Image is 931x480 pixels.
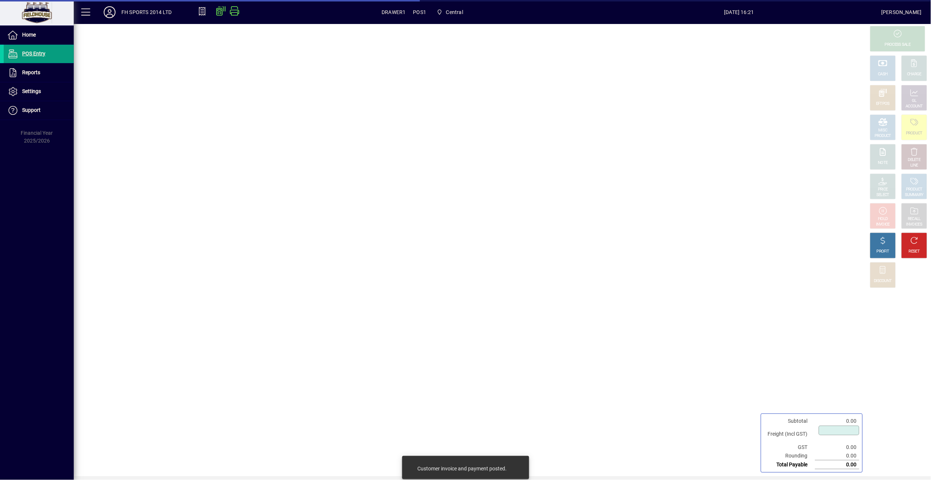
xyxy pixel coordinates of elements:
a: Home [4,26,74,44]
td: 0.00 [815,443,859,452]
a: Settings [4,82,74,101]
td: 0.00 [815,460,859,469]
div: GL [912,98,917,104]
div: HOLD [878,216,888,222]
div: SELECT [877,192,890,198]
div: Customer invoice and payment posted. [417,465,507,472]
div: PRODUCT [875,133,891,139]
div: INVOICE [876,222,890,227]
span: Settings [22,88,41,94]
td: Freight (Incl GST) [764,425,815,443]
a: Reports [4,64,74,82]
button: Profile [98,6,121,19]
div: CHARGE [907,72,922,77]
div: PROFIT [877,249,889,254]
div: PRICE [878,187,888,192]
div: FH SPORTS 2014 LTD [121,6,172,18]
div: DISCOUNT [874,278,892,284]
td: Subtotal [764,417,815,425]
span: Central [446,6,463,18]
span: Central [434,6,466,19]
span: Reports [22,69,40,75]
span: POS1 [413,6,427,18]
div: PRODUCT [906,187,923,192]
td: 0.00 [815,452,859,460]
div: DELETE [908,157,921,163]
div: PROCESS SALE [885,42,911,48]
div: LINE [911,163,918,168]
td: GST [764,443,815,452]
td: Rounding [764,452,815,460]
span: Support [22,107,41,113]
div: PRODUCT [906,131,923,136]
td: Total Payable [764,460,815,469]
div: INVOICES [906,222,922,227]
a: Support [4,101,74,120]
div: EFTPOS [876,101,890,107]
div: ACCOUNT [906,104,923,109]
div: NOTE [878,160,888,166]
span: POS Entry [22,51,45,56]
div: RECALL [908,216,921,222]
div: MISC [879,128,887,133]
td: 0.00 [815,417,859,425]
div: [PERSON_NAME] [882,6,922,18]
span: [DATE] 16:21 [597,6,882,18]
div: SUMMARY [905,192,924,198]
div: CASH [878,72,888,77]
div: RESET [909,249,920,254]
span: DRAWER1 [382,6,406,18]
span: Home [22,32,36,38]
